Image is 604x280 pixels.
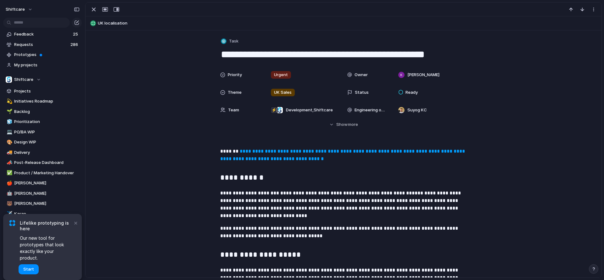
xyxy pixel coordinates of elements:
[14,180,80,186] span: [PERSON_NAME]
[88,18,599,28] button: UK localisation
[14,129,80,135] span: PO/BA WIP
[7,118,11,126] div: 🧊
[14,149,80,156] span: Delivery
[14,190,80,197] span: [PERSON_NAME]
[3,40,82,49] a: Requests286
[7,210,11,217] div: ✈️
[3,97,82,106] a: 💫Initiatives Roadmap
[7,98,11,105] div: 💫
[3,60,82,70] a: My projects
[3,168,82,178] a: ✅Product / Marketing Handover
[14,76,33,83] span: Shiftcare
[14,98,80,104] span: Initiatives Roadmap
[3,117,82,126] a: 🧊Prioritization
[6,190,12,197] button: 🤖
[348,121,358,128] span: more
[7,108,11,115] div: 🌱
[7,169,11,176] div: ✅
[73,31,79,37] span: 25
[229,38,238,44] span: Task
[3,137,82,147] a: 🎨Design WIP
[14,160,80,166] span: Post-Release Dashboard
[14,52,80,58] span: Prototypes
[14,31,71,37] span: Feedback
[14,170,80,176] span: Product / Marketing Handover
[7,149,11,156] div: 🚚
[7,139,11,146] div: 🎨
[7,180,11,187] div: 🍎
[14,62,80,68] span: My projects
[3,4,36,14] button: shiftcare
[20,220,72,232] span: Lifelike prototyping is here
[228,72,242,78] span: Priority
[3,50,82,59] a: Prototypes
[355,107,388,113] span: Engineering owner
[3,87,82,96] a: Projects
[14,119,80,125] span: Prioritization
[6,160,12,166] button: 📣
[19,264,39,274] button: Start
[7,190,11,197] div: 🤖
[405,89,418,96] span: Ready
[14,109,80,115] span: Backlog
[6,139,12,145] button: 🎨
[3,209,82,219] a: ✈️Karan
[6,6,25,13] span: shiftcare
[23,266,34,272] span: Start
[271,107,277,113] div: ⚡
[6,180,12,186] button: 🍎
[6,170,12,176] button: ✅
[336,121,348,128] span: Show
[7,200,11,207] div: 🐻
[3,178,82,188] a: 🍎[PERSON_NAME]
[72,219,79,227] button: Dismiss
[6,211,12,217] button: ✈️
[220,37,240,46] button: Task
[355,89,369,96] span: Status
[286,107,333,113] span: Development , Shiftcare
[3,189,82,198] a: 🤖[PERSON_NAME]
[355,72,368,78] span: Owner
[14,200,80,207] span: [PERSON_NAME]
[6,200,12,207] button: 🐻
[3,75,82,84] button: Shiftcare
[14,88,80,94] span: Projects
[3,199,82,208] a: 🐻[PERSON_NAME]
[407,107,427,113] span: Suyog KC
[228,107,239,113] span: Team
[7,159,11,166] div: 📣
[14,139,80,145] span: Design WIP
[14,42,69,48] span: Requests
[274,72,288,78] span: Urgent
[3,30,82,39] a: Feedback25
[228,89,242,96] span: Theme
[3,127,82,137] a: 💻PO/BA WIP
[3,148,82,157] a: 🚚Delivery
[220,119,467,130] button: Showmore
[3,158,82,167] a: 📣Post-Release Dashboard
[6,119,12,125] button: 🧊
[6,149,12,156] button: 🚚
[14,211,80,217] span: Karan
[7,128,11,136] div: 💻
[6,98,12,104] button: 💫
[70,42,79,48] span: 286
[274,89,292,96] span: UK Sales
[407,72,439,78] span: [PERSON_NAME]
[98,20,599,26] span: UK localisation
[3,107,82,116] a: 🌱Backlog
[6,129,12,135] button: 💻
[6,109,12,115] button: 🌱
[20,235,72,261] span: Our new tool for prototypes that look exactly like your product.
